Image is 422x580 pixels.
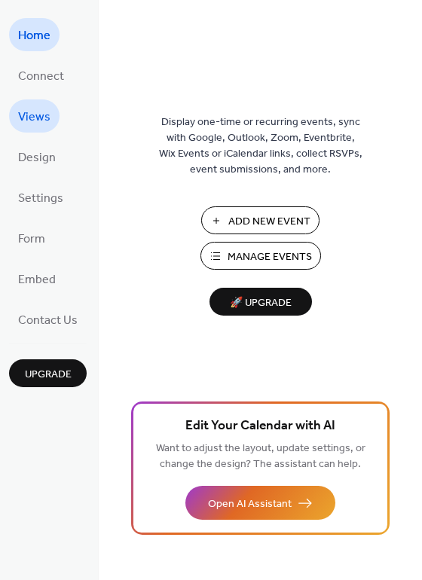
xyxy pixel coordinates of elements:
[219,293,303,313] span: 🚀 Upgrade
[209,288,312,316] button: 🚀 Upgrade
[156,438,365,475] span: Want to adjust the layout, update settings, or change the design? The assistant can help.
[9,181,72,214] a: Settings
[9,221,54,255] a: Form
[228,214,310,230] span: Add New Event
[185,486,335,520] button: Open AI Assistant
[201,206,320,234] button: Add New Event
[9,99,60,133] a: Views
[9,303,87,336] a: Contact Us
[9,262,65,295] a: Embed
[9,359,87,387] button: Upgrade
[9,140,65,173] a: Design
[208,496,292,512] span: Open AI Assistant
[18,227,45,252] span: Form
[9,18,60,51] a: Home
[18,146,56,170] span: Design
[228,249,312,265] span: Manage Events
[18,65,64,89] span: Connect
[18,24,50,48] span: Home
[18,268,56,292] span: Embed
[159,114,362,178] span: Display one-time or recurring events, sync with Google, Outlook, Zoom, Eventbrite, Wix Events or ...
[18,105,50,130] span: Views
[185,416,335,437] span: Edit Your Calendar with AI
[200,242,321,270] button: Manage Events
[9,59,73,92] a: Connect
[18,187,63,211] span: Settings
[25,367,72,383] span: Upgrade
[18,309,78,333] span: Contact Us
